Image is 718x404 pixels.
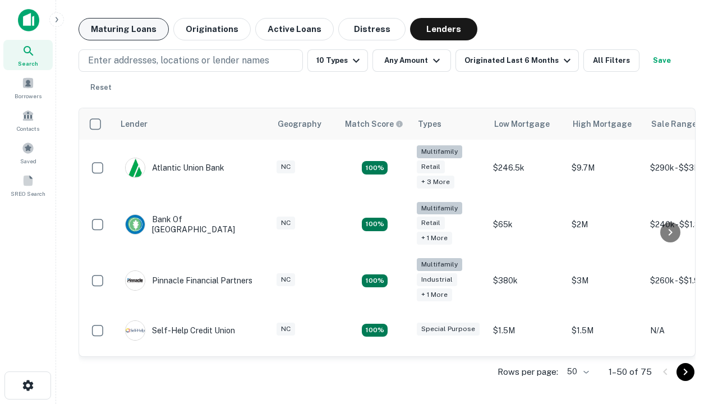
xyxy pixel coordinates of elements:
td: $65k [487,196,566,253]
button: Save your search to get updates of matches that match your search criteria. [644,49,680,72]
a: SREO Search [3,170,53,200]
iframe: Chat Widget [662,278,718,332]
div: + 3 more [417,176,454,189]
th: Geography [271,108,338,140]
div: Multifamily [417,258,462,271]
div: + 1 more [417,288,452,301]
img: capitalize-icon.png [18,9,39,31]
td: $2M [566,196,645,253]
p: Rows per page: [498,365,558,379]
div: Geography [278,117,321,131]
div: High Mortgage [573,117,632,131]
button: Reset [83,76,119,99]
button: Distress [338,18,406,40]
button: Any Amount [372,49,451,72]
button: Maturing Loans [79,18,169,40]
div: NC [277,323,295,336]
button: Originations [173,18,251,40]
div: Multifamily [417,145,462,158]
td: $1.5M [487,309,566,352]
div: Industrial [417,273,457,286]
a: Borrowers [3,72,53,103]
td: $9.7M [566,140,645,196]
a: Search [3,40,53,70]
p: 1–50 of 75 [609,365,652,379]
div: Matching Properties: 13, hasApolloMatch: undefined [362,274,388,288]
button: Lenders [410,18,477,40]
span: SREO Search [11,189,45,198]
td: $246.5k [487,140,566,196]
div: Originated Last 6 Months [464,54,574,67]
button: 10 Types [307,49,368,72]
div: NC [277,217,295,229]
img: picture [126,215,145,234]
div: Bank Of [GEOGRAPHIC_DATA] [125,214,260,235]
th: Types [411,108,487,140]
td: $380k [487,252,566,309]
div: 50 [563,364,591,380]
div: NC [277,273,295,286]
button: Enter addresses, locations or lender names [79,49,303,72]
div: Types [418,117,441,131]
p: Enter addresses, locations or lender names [88,54,269,67]
th: Lender [114,108,271,140]
div: Matching Properties: 17, hasApolloMatch: undefined [362,218,388,231]
button: All Filters [583,49,639,72]
div: Capitalize uses an advanced AI algorithm to match your search with the best lender. The match sco... [345,118,403,130]
div: + 1 more [417,232,452,245]
button: Active Loans [255,18,334,40]
img: picture [126,158,145,177]
th: Capitalize uses an advanced AI algorithm to match your search with the best lender. The match sco... [338,108,411,140]
span: Saved [20,157,36,166]
td: $3M [566,252,645,309]
div: Matching Properties: 11, hasApolloMatch: undefined [362,324,388,337]
div: Pinnacle Financial Partners [125,270,252,291]
div: Matching Properties: 10, hasApolloMatch: undefined [362,161,388,175]
div: Retail [417,217,445,229]
div: Special Purpose [417,323,480,336]
td: $1.5M [566,309,645,352]
div: NC [277,160,295,173]
button: Originated Last 6 Months [455,49,579,72]
div: Lender [121,117,148,131]
button: Go to next page [676,363,694,381]
div: Multifamily [417,202,462,215]
div: Self-help Credit Union [125,320,235,341]
div: Atlantic Union Bank [125,158,224,178]
div: Low Mortgage [494,117,550,131]
span: Search [18,59,38,68]
img: picture [126,321,145,340]
th: Low Mortgage [487,108,566,140]
img: picture [126,271,145,290]
a: Saved [3,137,53,168]
th: High Mortgage [566,108,645,140]
a: Contacts [3,105,53,135]
h6: Match Score [345,118,401,130]
span: Borrowers [15,91,42,100]
div: Retail [417,160,445,173]
div: Sale Range [651,117,697,131]
span: Contacts [17,124,39,133]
